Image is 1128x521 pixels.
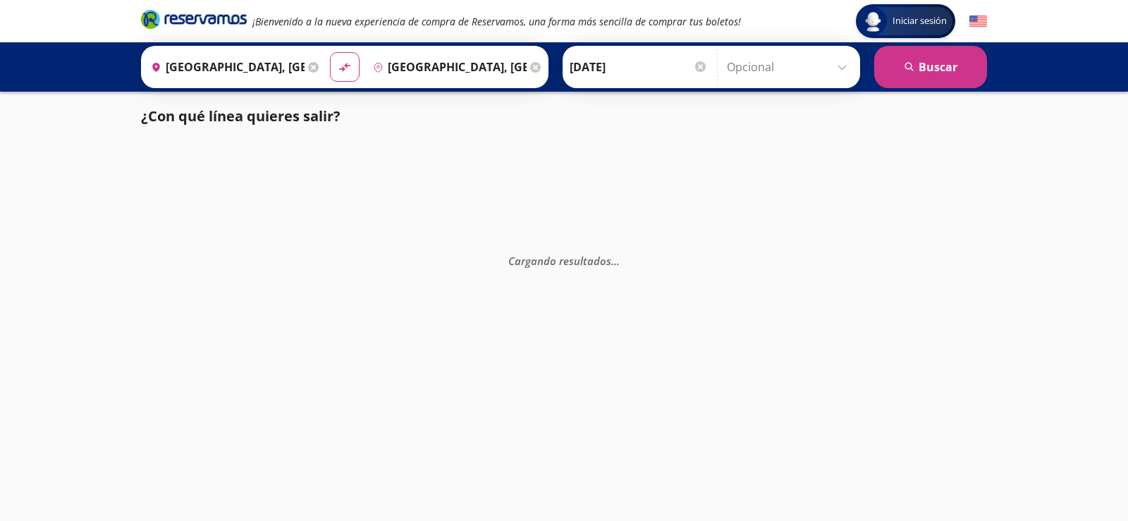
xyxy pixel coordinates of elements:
[614,253,617,267] span: .
[508,253,620,267] em: Cargando resultados
[887,14,952,28] span: Iniciar sesión
[617,253,620,267] span: .
[141,8,247,34] a: Brand Logo
[252,15,741,28] em: ¡Bienvenido a la nueva experiencia de compra de Reservamos, una forma más sencilla de comprar tus...
[969,13,987,30] button: English
[727,49,853,85] input: Opcional
[367,49,527,85] input: Buscar Destino
[570,49,708,85] input: Elegir Fecha
[611,253,614,267] span: .
[141,8,247,30] i: Brand Logo
[145,49,305,85] input: Buscar Origen
[874,46,987,88] button: Buscar
[141,106,341,127] p: ¿Con qué línea quieres salir?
